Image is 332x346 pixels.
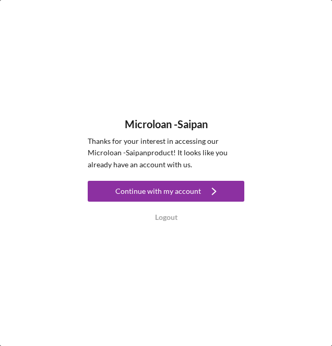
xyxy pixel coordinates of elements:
[88,181,244,202] button: Continue with my account
[115,181,201,202] div: Continue with my account
[88,135,244,170] p: Thanks for your interest in accessing our Microloan -Saipan product! It looks like you already ha...
[155,207,177,228] div: Logout
[125,118,208,130] h4: Microloan -Saipan
[88,207,244,228] button: Logout
[88,181,244,204] a: Continue with my account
